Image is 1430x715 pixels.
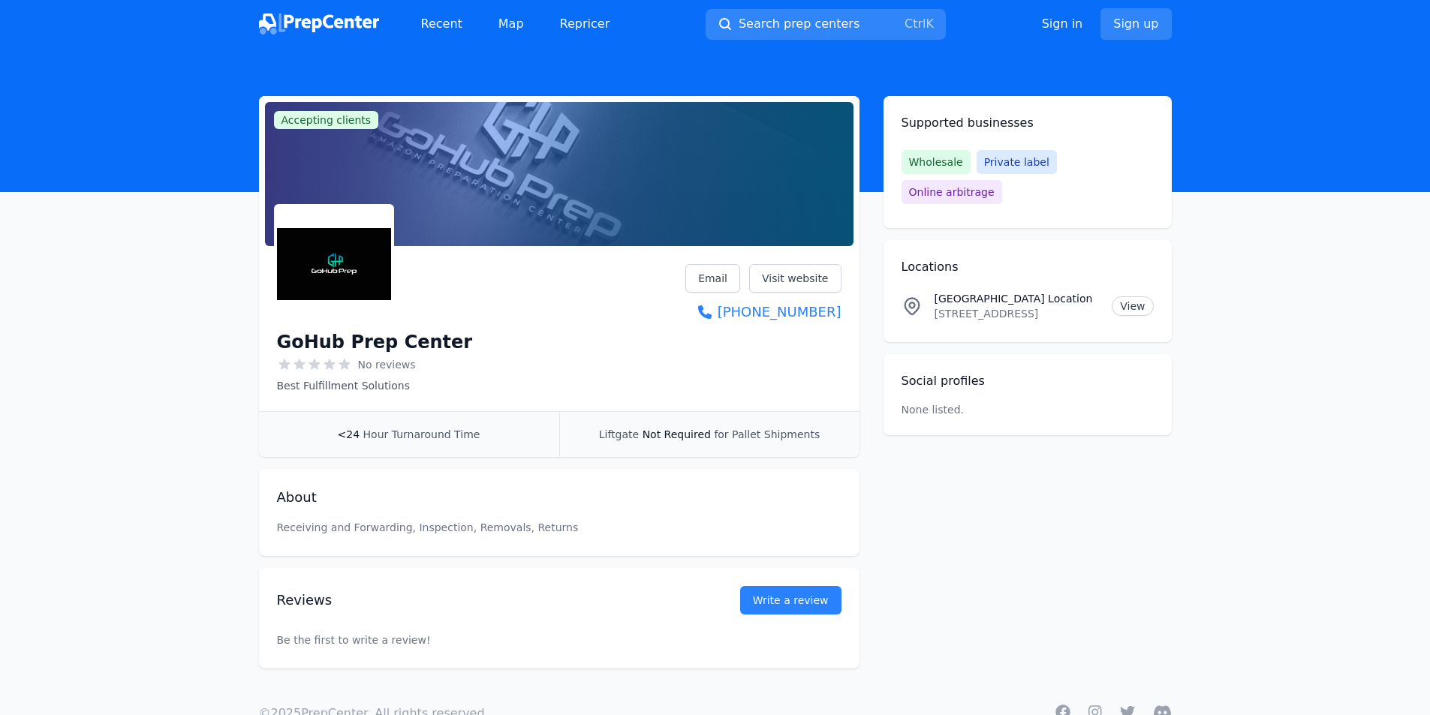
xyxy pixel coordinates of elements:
span: Wholesale [902,150,971,174]
p: [GEOGRAPHIC_DATA] Location [935,291,1100,306]
h2: Locations [902,258,1154,276]
a: Visit website [749,264,841,293]
span: Hour Turnaround Time [363,428,480,440]
h2: Supported businesses [902,114,1154,132]
a: Sign in [1042,15,1083,33]
h2: About [277,487,841,508]
kbd: K [926,17,934,31]
img: PrepCenter [259,14,379,35]
span: Online arbitrage [902,180,1002,204]
p: Best Fulfillment Solutions [277,378,473,393]
h1: GoHub Prep Center [277,330,473,354]
span: Not Required [643,428,711,440]
p: None listed. [902,402,965,417]
a: Write a review [740,586,841,614]
p: [STREET_ADDRESS] [935,306,1100,321]
p: Receiving and Forwarding, Inspection, Removals, Returns [277,520,841,535]
span: <24 [338,428,360,440]
a: [PHONE_NUMBER] [685,302,841,323]
span: for Pallet Shipments [714,428,820,440]
span: Liftgate [599,428,639,440]
img: GoHub Prep Center [277,207,391,321]
a: Map [486,9,536,39]
h2: Social profiles [902,372,1154,390]
a: Sign up [1100,8,1171,40]
p: Be the first to write a review! [277,602,841,677]
span: Search prep centers [739,15,860,33]
a: View [1112,296,1153,316]
kbd: Ctrl [905,17,926,31]
h2: Reviews [277,590,692,611]
a: Recent [409,9,474,39]
a: Email [685,264,740,293]
span: No reviews [358,357,416,372]
button: Search prep centersCtrlK [706,9,946,40]
a: Repricer [548,9,622,39]
span: Accepting clients [274,111,379,129]
span: Private label [977,150,1057,174]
